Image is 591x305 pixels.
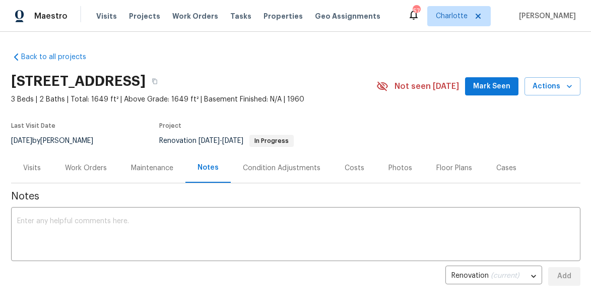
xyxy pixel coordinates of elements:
span: [PERSON_NAME] [515,11,576,21]
span: (current) [491,272,519,279]
button: Actions [524,77,580,96]
div: Work Orders [65,163,107,173]
span: Project [159,123,181,129]
div: Costs [345,163,364,173]
span: [DATE] [11,137,32,144]
div: Condition Adjustments [243,163,320,173]
div: Cases [496,163,516,173]
div: Renovation (current) [445,264,542,289]
span: In Progress [250,138,293,144]
span: Actions [533,80,572,93]
div: Photos [388,163,412,173]
span: Mark Seen [473,80,510,93]
h2: [STREET_ADDRESS] [11,76,146,86]
span: Visits [96,11,117,21]
a: Back to all projects [11,52,108,62]
span: Properties [264,11,303,21]
div: Maintenance [131,163,173,173]
span: Projects [129,11,160,21]
span: Tasks [230,13,251,20]
span: Work Orders [172,11,218,21]
span: Geo Assignments [315,11,380,21]
button: Mark Seen [465,77,518,96]
span: Last Visit Date [11,123,55,129]
span: Renovation [159,137,294,144]
span: - [199,137,243,144]
span: Not seen [DATE] [395,81,459,91]
span: Maestro [34,11,68,21]
button: Copy Address [146,72,164,90]
span: [DATE] [222,137,243,144]
div: by [PERSON_NAME] [11,135,105,147]
div: Floor Plans [436,163,472,173]
div: Visits [23,163,41,173]
div: Notes [198,163,219,173]
span: Charlotte [436,11,468,21]
span: Notes [11,191,580,201]
div: 57 [413,6,420,16]
span: 3 Beds | 2 Baths | Total: 1649 ft² | Above Grade: 1649 ft² | Basement Finished: N/A | 1960 [11,94,376,105]
span: [DATE] [199,137,220,144]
